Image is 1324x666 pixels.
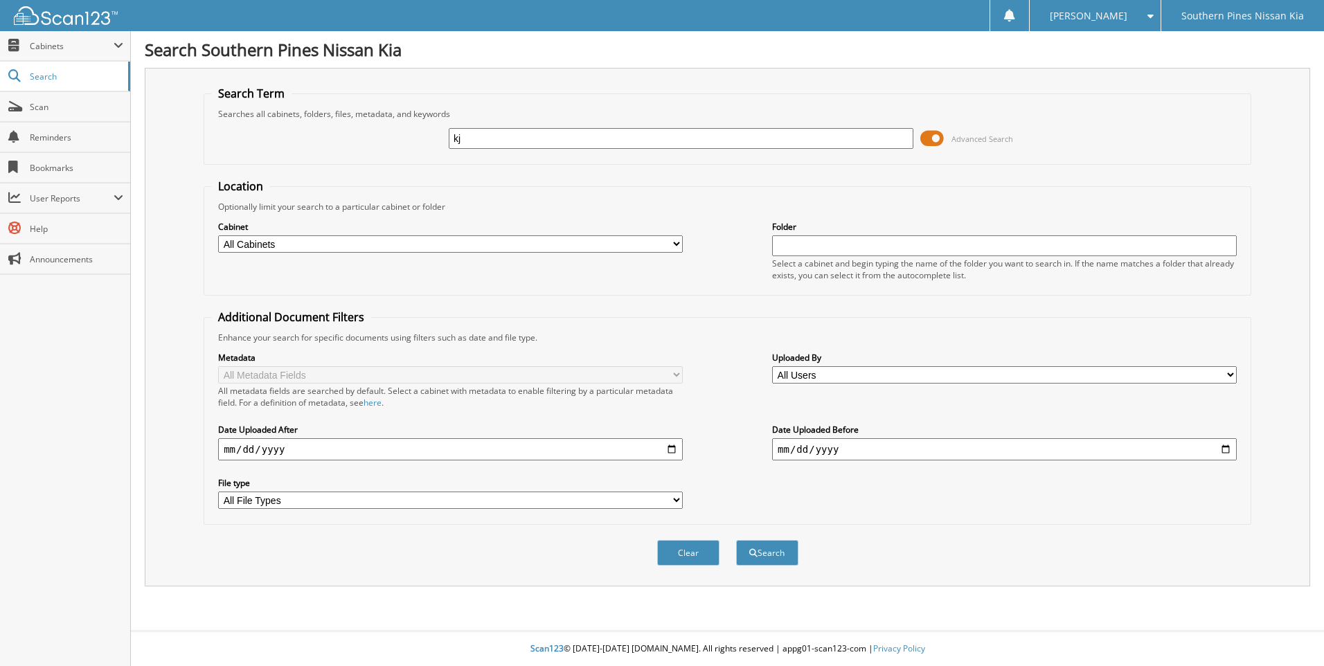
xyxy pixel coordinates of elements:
[657,540,719,566] button: Clear
[1050,12,1127,20] span: [PERSON_NAME]
[30,253,123,265] span: Announcements
[14,6,118,25] img: scan123-logo-white.svg
[1255,600,1324,666] iframe: Chat Widget
[131,632,1324,666] div: © [DATE]-[DATE] [DOMAIN_NAME]. All rights reserved | appg01-scan123-com |
[218,477,683,489] label: File type
[211,309,371,325] legend: Additional Document Filters
[772,221,1237,233] label: Folder
[30,223,123,235] span: Help
[772,424,1237,435] label: Date Uploaded Before
[218,424,683,435] label: Date Uploaded After
[951,134,1013,144] span: Advanced Search
[30,71,121,82] span: Search
[211,332,1244,343] div: Enhance your search for specific documents using filters such as date and file type.
[30,132,123,143] span: Reminders
[211,86,292,101] legend: Search Term
[364,397,382,408] a: here
[30,192,114,204] span: User Reports
[218,385,683,408] div: All metadata fields are searched by default. Select a cabinet with metadata to enable filtering b...
[218,438,683,460] input: start
[30,40,114,52] span: Cabinets
[736,540,798,566] button: Search
[218,352,683,363] label: Metadata
[772,438,1237,460] input: end
[772,258,1237,281] div: Select a cabinet and begin typing the name of the folder you want to search in. If the name match...
[218,221,683,233] label: Cabinet
[873,642,925,654] a: Privacy Policy
[772,352,1237,363] label: Uploaded By
[211,201,1244,213] div: Optionally limit your search to a particular cabinet or folder
[1181,12,1304,20] span: Southern Pines Nissan Kia
[530,642,564,654] span: Scan123
[211,108,1244,120] div: Searches all cabinets, folders, files, metadata, and keywords
[30,162,123,174] span: Bookmarks
[30,101,123,113] span: Scan
[211,179,270,194] legend: Location
[145,38,1310,61] h1: Search Southern Pines Nissan Kia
